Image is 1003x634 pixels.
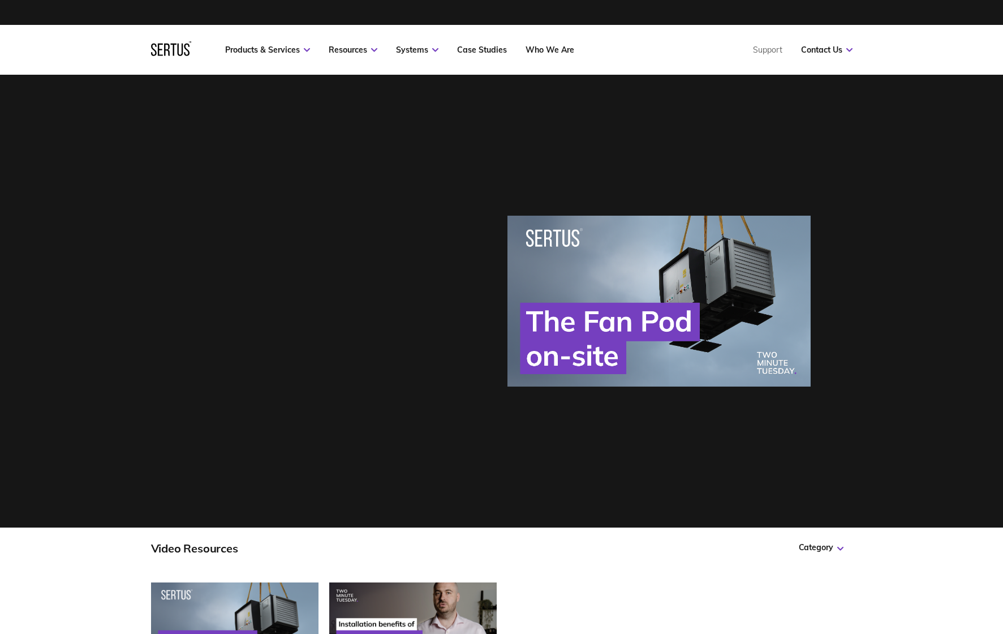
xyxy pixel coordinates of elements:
[225,45,310,55] a: Products & Services
[329,45,377,55] a: Resources
[396,45,438,55] a: Systems
[526,45,574,55] a: Who We Are
[801,45,853,55] a: Contact Us
[799,542,843,554] div: Category
[457,45,507,55] a: Case Studies
[151,541,238,555] div: Video Resources
[753,45,782,55] a: Support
